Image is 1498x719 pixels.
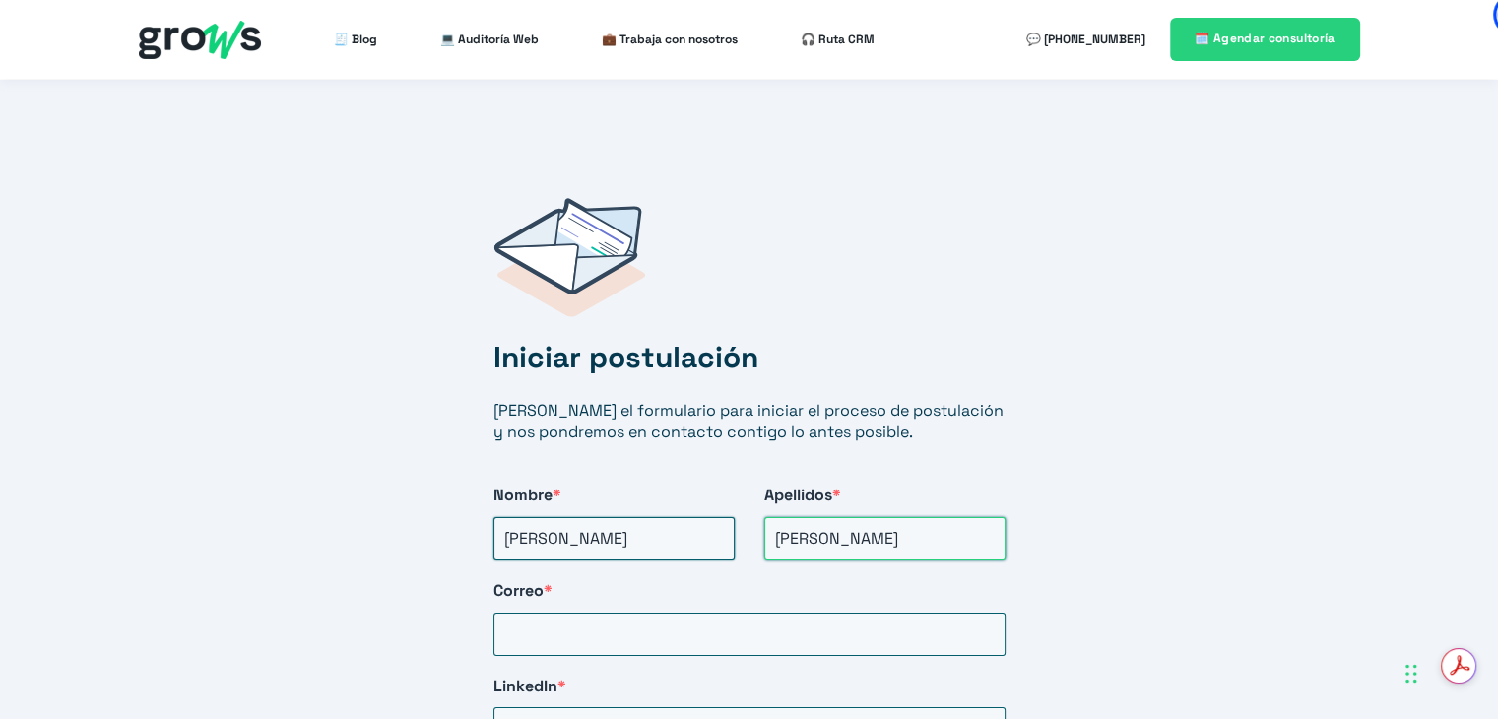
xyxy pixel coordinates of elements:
span: Nombre [493,485,553,505]
span: LinkedIn [493,676,557,696]
a: 💼 Trabaja con nosotros [602,20,738,59]
img: grows - hubspot [139,21,261,59]
a: 🎧 Ruta CRM [801,20,875,59]
a: 🧾 Blog [334,20,377,59]
span: Correo [493,580,544,601]
a: 💬 [PHONE_NUMBER] [1026,20,1145,59]
span: Apellidos [764,485,832,505]
div: Arrastrar [1405,644,1417,703]
strong: Iniciar postulación [493,338,758,376]
iframe: Chat Widget [1144,468,1498,719]
a: 🗓️ Agendar consultoría [1170,18,1360,60]
a: 💻 Auditoría Web [440,20,539,59]
p: [PERSON_NAME] el formulario para iniciar el proceso de postulación y nos pondremos en contacto co... [493,400,1006,443]
span: 🗓️ Agendar consultoría [1195,31,1335,46]
img: Postulaciones Grows [493,198,645,317]
div: Widget de chat [1144,468,1498,719]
